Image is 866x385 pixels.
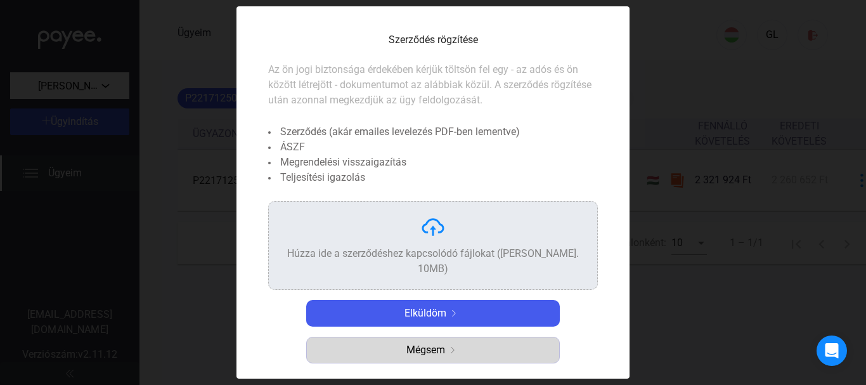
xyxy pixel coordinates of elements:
[446,310,462,316] img: jobbra nyíl-fehér
[280,171,365,183] font: Teljesítési igazolás
[268,63,591,106] font: Az ön jogi biztonsága érdekében kérjük töltsön fel egy - az adós és ön között létrejött - dokumen...
[306,337,560,363] button: Mégsemjobbra nyíl-szürke
[280,156,406,168] font: Megrendelési visszaigazítás
[406,344,445,356] font: Mégsem
[280,126,520,138] font: Szerződés (akár emailes levelezés PDF-ben lementve)
[420,214,446,240] img: feltöltés-felhő
[287,247,579,275] font: Húzza ide a szerződéshez kapcsolódó fájlokat ([PERSON_NAME]. 10MB)
[445,347,460,353] img: jobbra nyíl-szürke
[280,141,305,153] font: ÁSZF
[817,336,847,366] div: Intercom Messenger megnyitása
[306,300,560,327] button: Elküldömjobbra nyíl-fehér
[389,34,478,46] font: Szerződés rögzítése
[404,307,446,319] font: Elküldöm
